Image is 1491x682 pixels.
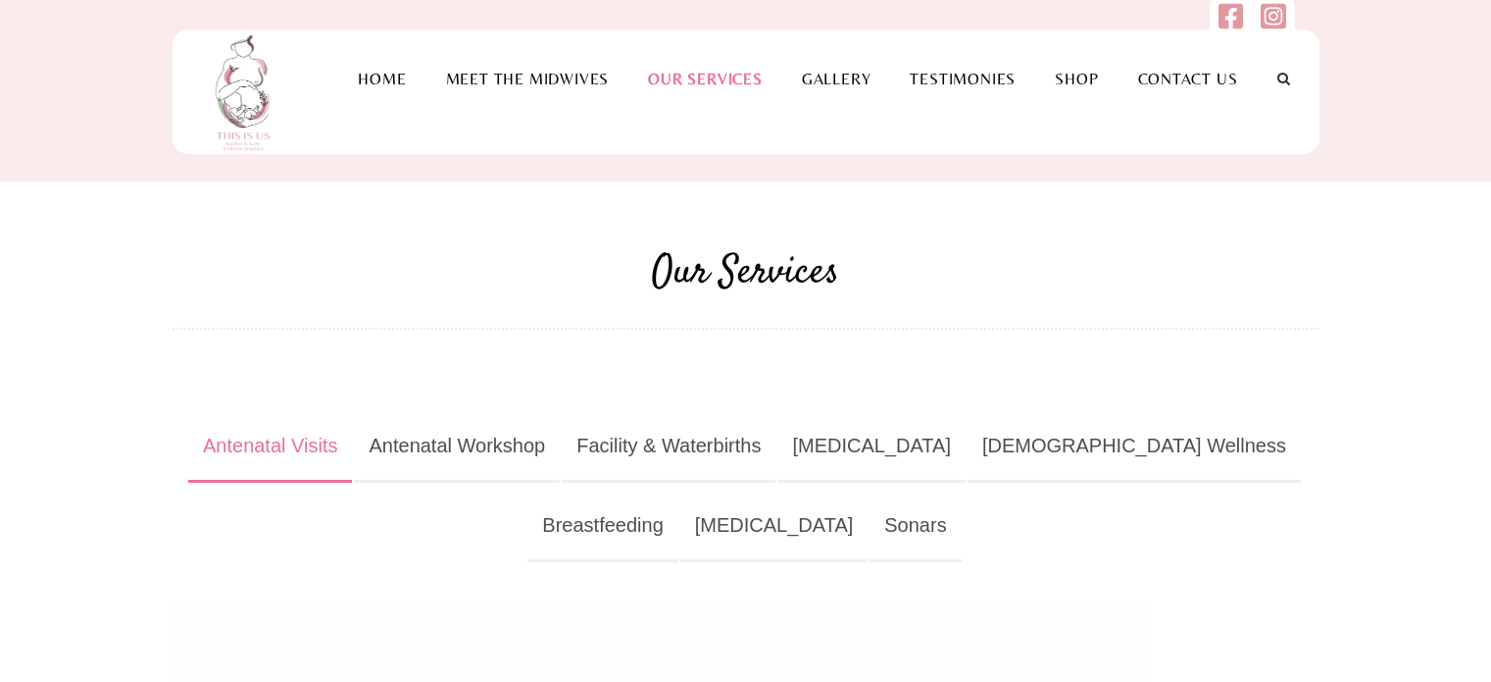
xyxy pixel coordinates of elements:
a: Meet the Midwives [426,70,629,88]
a: Breastfeeding [527,491,677,562]
a: Follow us on Instagram [1261,13,1285,35]
a: Antenatal Visits [188,411,353,483]
a: Sonars [870,491,961,562]
a: Antenatal Workshop [354,411,560,483]
a: [DEMOGRAPHIC_DATA] Wellness [968,411,1301,483]
a: [MEDICAL_DATA] [777,411,966,483]
img: instagram-square.svg [1261,2,1285,30]
img: facebook-square.svg [1218,2,1243,30]
img: This is us practice [202,29,290,154]
a: Home [338,70,425,88]
h2: Our Services [173,245,1319,302]
a: Facility & Waterbirths [562,411,775,483]
a: Gallery [782,70,891,88]
a: Shop [1035,70,1118,88]
a: Our Services [628,70,782,88]
a: [MEDICAL_DATA] [680,491,869,562]
a: Contact Us [1118,70,1258,88]
a: Testimonies [890,70,1035,88]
